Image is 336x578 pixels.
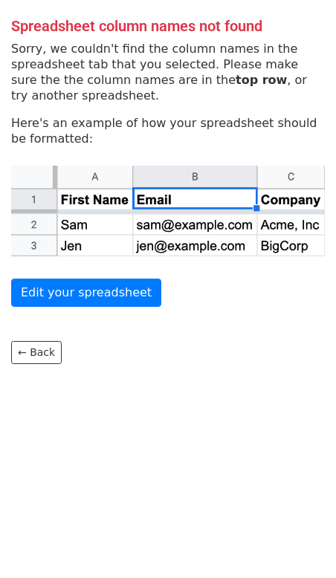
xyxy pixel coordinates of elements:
img: google_sheets_email_column-fe0440d1484b1afe603fdd0efe349d91248b687ca341fa437c667602712cb9b1.png [11,166,325,257]
strong: top row [236,73,287,87]
p: Here's an example of how your spreadsheet should be formatted: [11,115,325,146]
a: Edit your spreadsheet [11,279,161,307]
p: Sorry, we couldn't find the column names in the spreadsheet tab that you selected. Please make su... [11,41,325,103]
a: ← Back [11,341,62,364]
h4: Spreadsheet column names not found [11,17,325,35]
